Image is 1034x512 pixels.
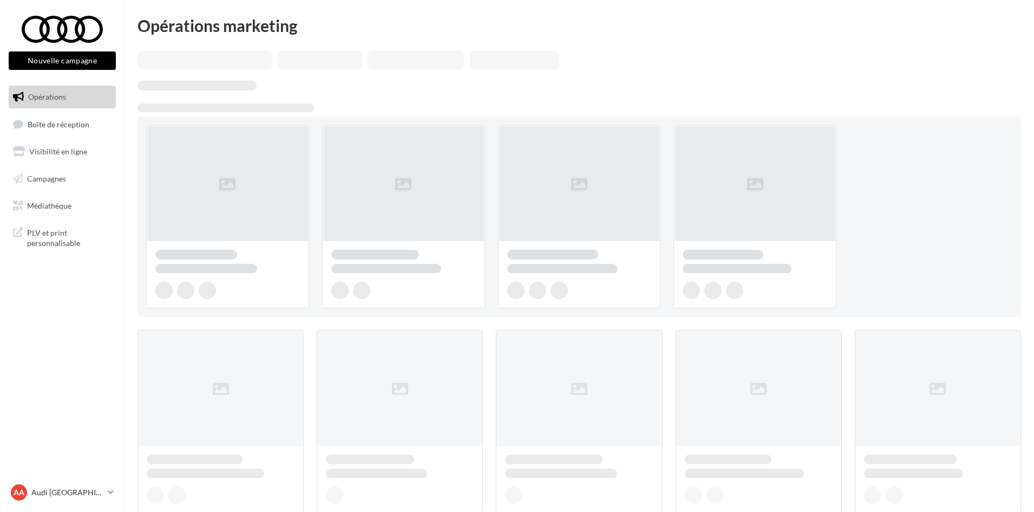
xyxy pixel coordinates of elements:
a: Boîte de réception [6,113,118,136]
a: AA Audi [GEOGRAPHIC_DATA] [9,482,116,503]
span: Boîte de réception [28,119,89,128]
a: Opérations [6,86,118,108]
p: Audi [GEOGRAPHIC_DATA] [31,487,103,498]
span: Opérations [28,92,66,101]
span: PLV et print personnalisable [27,225,112,249]
span: Visibilité en ligne [29,147,87,156]
a: PLV et print personnalisable [6,221,118,253]
div: Opérations marketing [138,17,1021,34]
span: Campagnes [27,174,66,183]
a: Visibilité en ligne [6,140,118,163]
span: AA [14,487,24,498]
a: Médiathèque [6,195,118,217]
button: Nouvelle campagne [9,51,116,70]
a: Campagnes [6,167,118,190]
span: Médiathèque [27,200,71,210]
